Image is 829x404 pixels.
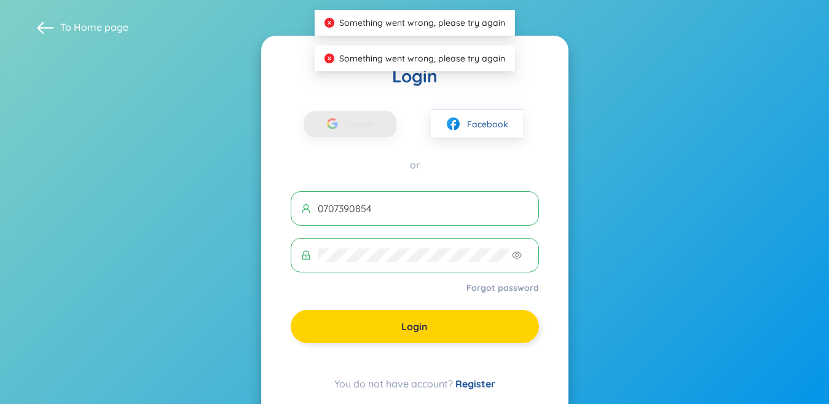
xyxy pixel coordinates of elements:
[431,109,523,138] button: facebookFacebook
[318,202,528,215] input: Username or Email
[401,320,428,333] span: Login
[74,21,128,33] a: Home page
[339,53,505,64] span: Something went wrong, please try again
[60,20,128,34] span: To
[324,18,334,28] span: close-circle
[512,250,522,260] span: eye
[455,378,495,390] a: Register
[304,111,396,137] button: Google
[301,250,311,260] span: lock
[291,310,539,343] button: Login
[291,158,539,172] div: or
[291,65,539,87] div: Login
[324,53,334,63] span: close-circle
[339,17,505,28] span: Something went wrong, please try again
[301,204,311,213] span: user
[466,282,539,294] a: Forgot password
[344,111,380,137] span: Google
[467,117,508,131] span: Facebook
[446,116,461,132] img: facebook
[291,376,539,391] div: You do not have account?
